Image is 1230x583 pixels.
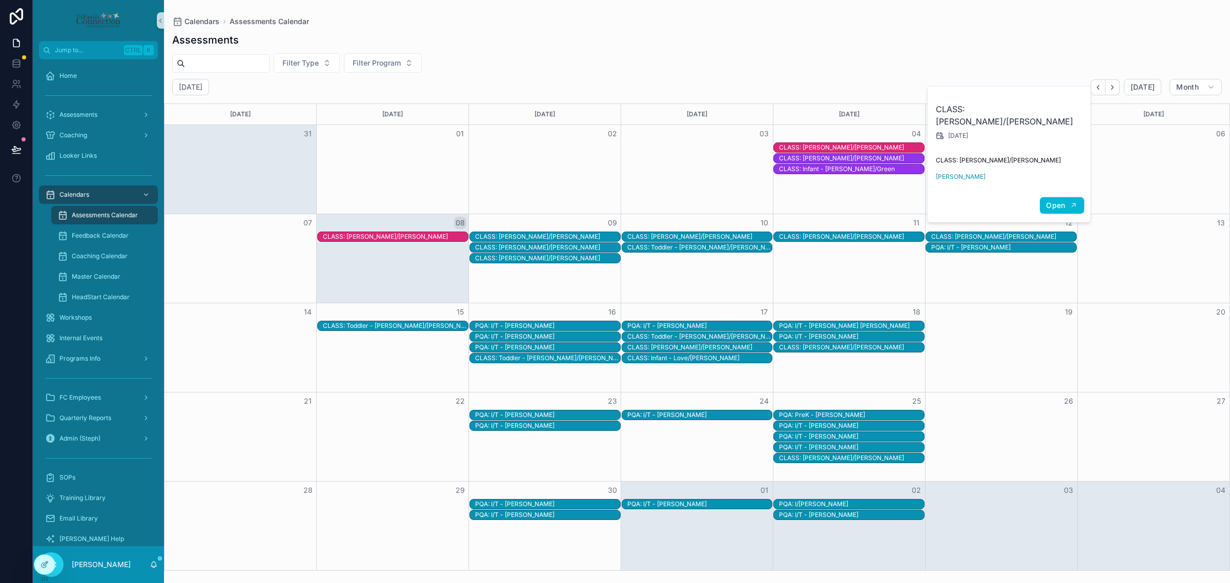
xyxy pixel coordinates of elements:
[758,395,770,407] button: 24
[51,226,158,245] a: Feedback Calendar
[779,233,924,241] div: CLASS: [PERSON_NAME]/[PERSON_NAME]
[606,217,619,229] button: 09
[1062,217,1075,229] button: 12
[779,154,924,163] div: CLASS: Toddler - Figueroa/Grayson
[59,334,102,342] span: Internal Events
[606,306,619,318] button: 16
[302,395,314,407] button: 21
[475,254,620,263] div: CLASS: Toddler - Douglas-Johnson/Todt
[931,243,1076,252] div: PQA: I/T - [PERSON_NAME]
[323,232,468,241] div: CLASS: Toddler - Davis/Allen
[59,72,77,80] span: Home
[779,343,924,351] div: CLASS: [PERSON_NAME]/[PERSON_NAME]
[172,16,219,27] a: Calendars
[39,489,158,507] a: Training Library
[936,103,1083,128] h2: CLASS: [PERSON_NAME]/[PERSON_NAME]
[779,454,924,462] div: CLASS: [PERSON_NAME]/[PERSON_NAME]
[475,421,620,430] div: PQA: I/T - TJ Douglas-Johnson
[475,322,620,330] div: PQA: I/T - [PERSON_NAME]
[475,511,620,519] div: PQA: I/T - [PERSON_NAME]
[39,429,158,448] a: Admin (Steph)
[931,232,1076,241] div: CLASS: Toddler - Bolls/Garcia-Canales
[627,243,772,252] div: CLASS: Toddler - [PERSON_NAME]/[PERSON_NAME]
[1062,306,1075,318] button: 19
[72,232,129,240] span: Feedback Calendar
[627,321,772,330] div: PQA: I/T - Debra Todt
[274,53,340,73] button: Select Button
[936,173,986,181] span: [PERSON_NAME]
[758,217,770,229] button: 10
[1062,395,1075,407] button: 26
[475,343,620,352] div: PQA: I/T - Danashia Bevis
[1105,79,1120,95] button: Next
[59,494,106,502] span: Training Library
[39,41,158,59] button: Jump to...CtrlK
[282,58,319,68] span: Filter Type
[184,16,219,27] span: Calendars
[606,395,619,407] button: 23
[910,128,922,140] button: 04
[39,530,158,548] a: [PERSON_NAME] Help
[779,432,924,441] div: PQA: I/T - [PERSON_NAME]
[454,395,466,407] button: 22
[779,321,924,330] div: PQA: I/T - Esperanza Rosales Blanco
[627,343,772,352] div: CLASS: Toddler - Gallegos/Chamorro
[302,484,314,496] button: 28
[627,243,772,252] div: CLASS: Toddler - Gramm-Selner/McGhee
[39,147,158,165] a: Looker Links
[72,293,130,301] span: HeadStart Calendar
[72,211,138,219] span: Assessments Calendar
[302,306,314,318] button: 14
[1215,306,1227,318] button: 20
[344,53,422,73] button: Select Button
[454,484,466,496] button: 29
[606,128,619,140] button: 02
[51,267,158,286] a: Master Calendar
[606,484,619,496] button: 30
[779,432,924,441] div: PQA: I/T - Denise Herron
[72,559,131,570] p: [PERSON_NAME]
[627,332,772,341] div: CLASS: Toddler - [PERSON_NAME]/[PERSON_NAME] ([PERSON_NAME])
[39,349,158,368] a: Programs Info
[910,217,922,229] button: 11
[758,306,770,318] button: 17
[1062,484,1075,496] button: 03
[302,128,314,140] button: 31
[779,510,924,519] div: PQA: I/T - Mayra Garcia-Canales
[910,306,922,318] button: 18
[59,131,87,139] span: Coaching
[59,393,101,402] span: FC Employees
[145,46,153,54] span: K
[627,343,772,351] div: CLASS: [PERSON_NAME]/[PERSON_NAME]
[1124,79,1161,95] button: [DATE]
[1039,197,1084,214] a: Open
[59,414,111,422] span: Quarterly Reports
[779,232,924,241] div: CLASS: Toddler - Robinson/Castillo
[1046,201,1065,210] span: Open
[627,233,772,241] div: CLASS: [PERSON_NAME]/[PERSON_NAME]
[779,410,924,420] div: PQA: PreK - Ximena Orozco
[59,111,97,119] span: Assessments
[758,128,770,140] button: 03
[59,535,124,543] span: [PERSON_NAME] Help
[230,16,309,27] a: Assessments Calendar
[454,217,466,229] button: 08
[779,499,924,509] div: PQA: I/T - Anna Castillo
[623,104,771,124] div: [DATE]
[39,509,158,528] a: Email Library
[779,332,924,341] div: PQA: I/T - Angel Gramm-Selner
[59,514,98,523] span: Email Library
[1215,484,1227,496] button: 04
[1131,82,1155,92] span: [DATE]
[1215,395,1227,407] button: 27
[475,500,620,508] div: PQA: I/T - [PERSON_NAME]
[779,411,924,419] div: PQA: PreK - [PERSON_NAME]
[1215,217,1227,229] button: 13
[779,143,924,152] div: CLASS: [PERSON_NAME]/[PERSON_NAME]
[627,322,772,330] div: PQA: I/T - [PERSON_NAME]
[475,332,620,341] div: PQA: I/T - Rhonda McGhee
[779,322,924,330] div: PQA: I/T - [PERSON_NAME] [PERSON_NAME]
[59,152,97,160] span: Looker Links
[627,353,772,363] div: CLASS: Infant - Love/Wilson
